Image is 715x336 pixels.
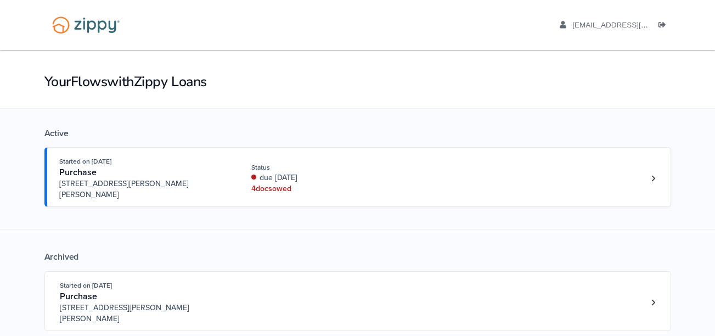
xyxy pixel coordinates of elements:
a: Open loan 4201219 [44,147,671,207]
div: due [DATE] [251,172,398,183]
div: Status [251,163,398,172]
span: Started on [DATE] [59,158,111,165]
span: [STREET_ADDRESS][PERSON_NAME][PERSON_NAME] [60,303,227,324]
span: Purchase [59,167,97,178]
a: Loan number 3844698 [645,294,662,311]
span: Started on [DATE] [60,282,112,289]
a: Open loan 3844698 [44,271,671,331]
a: edit profile [560,21,699,32]
h1: Your Flows with Zippy Loans [44,72,671,91]
span: andcook84@outlook.com [572,21,698,29]
div: 4 doc s owed [251,183,398,194]
a: Loan number 4201219 [645,170,662,187]
div: Active [44,128,671,139]
img: Logo [45,11,127,39]
span: Purchase [60,291,97,302]
a: Log out [658,21,671,32]
span: [STREET_ADDRESS][PERSON_NAME][PERSON_NAME] [59,178,227,200]
div: Archived [44,251,671,262]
